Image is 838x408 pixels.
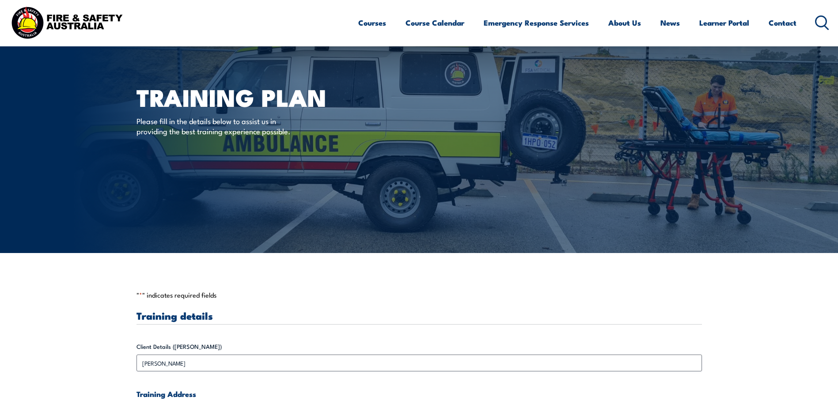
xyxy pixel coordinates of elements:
[137,342,702,351] label: Client Details ([PERSON_NAME])
[660,11,680,34] a: News
[137,87,355,107] h1: Training plan
[484,11,589,34] a: Emergency Response Services
[608,11,641,34] a: About Us
[699,11,749,34] a: Learner Portal
[137,291,702,299] p: " " indicates required fields
[137,116,298,136] p: Please fill in the details below to assist us in providing the best training experience possible.
[769,11,796,34] a: Contact
[137,389,702,399] h4: Training Address
[406,11,464,34] a: Course Calendar
[137,310,702,321] h3: Training details
[358,11,386,34] a: Courses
